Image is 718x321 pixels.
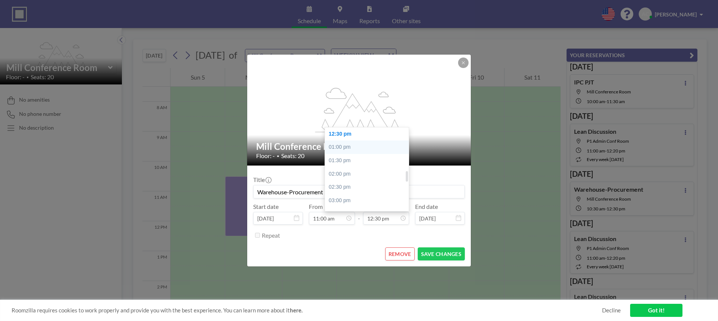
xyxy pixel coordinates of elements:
span: Seats: 20 [281,152,304,160]
div: 02:30 pm [325,180,412,194]
a: Got it! [630,304,682,317]
span: - [358,206,360,222]
label: End date [415,203,438,210]
div: 01:30 pm [325,154,412,167]
div: 03:00 pm [325,194,412,207]
div: 02:00 pm [325,167,412,181]
label: From [309,203,323,210]
button: REMOVE [385,247,415,260]
span: • [277,153,279,159]
span: Floor: - [256,152,275,160]
button: SAVE CHANGES [418,247,465,260]
input: (No title) [254,185,464,198]
div: 03:30 pm [325,207,412,220]
span: Roomzilla requires cookies to work properly and provide you with the best experience. You can lea... [12,307,602,314]
label: Repeat [262,232,280,239]
div: 12:30 pm [325,127,412,141]
a: Decline [602,307,621,314]
label: Title [253,176,271,183]
h2: Mill Conference Room [256,141,463,152]
a: here. [290,307,303,314]
div: 01:00 pm [325,141,412,154]
label: Start date [253,203,279,210]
